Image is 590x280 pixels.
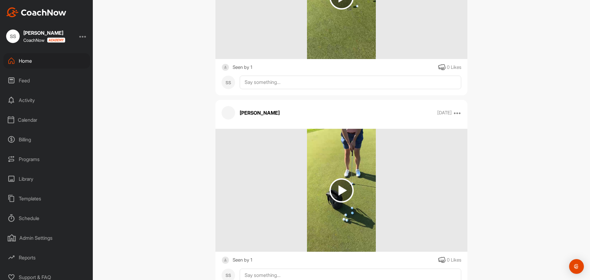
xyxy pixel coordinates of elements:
div: Activity [3,93,90,108]
img: square_default-ef6cabf814de5a2bf16c804365e32c732080f9872bdf737d349900a9daf73cf9.png [222,256,229,264]
div: SS [222,76,235,89]
div: Templates [3,191,90,206]
div: [PERSON_NAME] [23,30,65,35]
div: 0 Likes [447,64,461,71]
img: square_default-ef6cabf814de5a2bf16c804365e32c732080f9872bdf737d349900a9daf73cf9.png [222,64,229,71]
div: Home [3,53,90,69]
div: Seen by 1 [233,64,252,71]
div: Schedule [3,211,90,226]
div: Seen by 1 [233,256,252,264]
img: CoachNow [6,7,66,17]
div: CoachNow [23,37,65,43]
div: Calendar [3,112,90,128]
div: Programs [3,152,90,167]
img: media [307,129,376,252]
p: [PERSON_NAME] [240,109,280,116]
div: SS [6,30,20,43]
div: Reports [3,250,90,265]
img: play [329,178,354,203]
div: Admin Settings [3,230,90,246]
div: Library [3,171,90,187]
img: CoachNow acadmey [47,37,65,43]
div: Open Intercom Messenger [569,259,584,274]
div: 0 Likes [447,257,461,264]
div: Feed [3,73,90,88]
p: [DATE] [437,110,452,116]
div: Billing [3,132,90,147]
